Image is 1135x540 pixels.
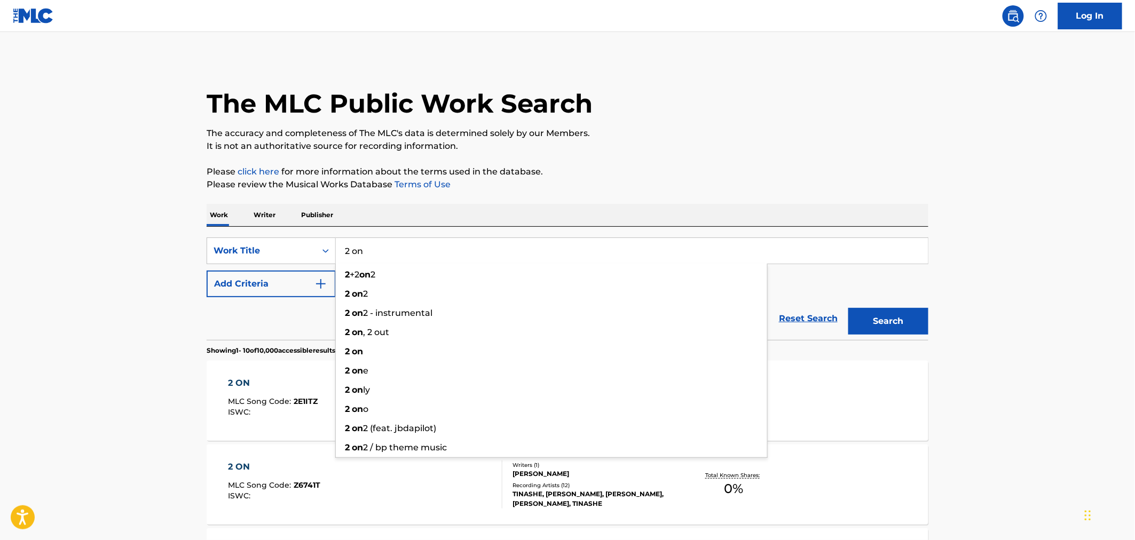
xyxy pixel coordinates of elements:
img: MLC Logo [13,8,54,23]
p: Please review the Musical Works Database [207,178,928,191]
p: Showing 1 - 10 of 10,000 accessible results (Total 1,007,320 ) [207,346,387,355]
a: 2 ONMLC Song Code:2E1ITZISWC:Writers (3)RG RG, [PERSON_NAME], FOOLISH FOOLISHRecording Artists (7... [207,361,928,441]
img: search [1007,10,1020,22]
strong: 2 [345,385,350,395]
div: Writers ( 1 ) [513,461,674,469]
span: , 2 out [363,327,389,337]
p: Publisher [298,204,336,226]
span: 2 / bp theme music [363,442,447,452]
a: 2 ONMLC Song Code:Z6741TISWC:Writers (1)[PERSON_NAME]Recording Artists (12)TINASHE, [PERSON_NAME]... [207,444,928,525]
div: [PERSON_NAME] [513,469,674,479]
div: Work Title [214,244,310,257]
strong: on [352,366,363,376]
img: help [1035,10,1047,22]
span: 2 (feat. jbdapilot) [363,423,436,433]
strong: 2 [345,423,350,433]
a: Log In [1058,3,1122,29]
div: 2 ON [228,377,318,390]
p: Please for more information about the terms used in the database. [207,165,928,178]
span: 2E1ITZ [294,396,318,406]
strong: on [352,442,363,452]
p: Total Known Shares: [705,471,762,479]
strong: 2 [345,442,350,452]
strong: on [352,346,363,356]
span: ISWC : [228,491,254,501]
strong: on [359,269,371,280]
div: TINASHE, [PERSON_NAME], [PERSON_NAME], [PERSON_NAME], TINASHE [513,489,674,509]
span: MLC Song Code : [228,396,294,406]
span: +2 [350,269,359,280]
span: ISWC : [228,407,254,417]
div: Recording Artists ( 12 ) [513,481,674,489]
form: Search Form [207,237,928,340]
a: click here [238,166,279,177]
span: ly [363,385,370,395]
span: 0 % [724,479,744,498]
span: 2 - instrumental [363,308,432,318]
div: 2 ON [228,460,321,473]
h1: The MLC Public Work Search [207,88,593,120]
img: 9d2ae6d4665cec9f34b9.svg [314,277,327,290]
span: 2 [371,269,375,280]
button: Search [848,308,928,335]
span: 2 [363,289,368,299]
button: Add Criteria [207,271,336,297]
strong: 2 [345,289,350,299]
strong: 2 [345,327,350,337]
strong: 2 [345,366,350,376]
strong: on [352,308,363,318]
p: It is not an authoritative source for recording information. [207,140,928,153]
strong: on [352,289,363,299]
a: Public Search [1003,5,1024,27]
strong: 2 [345,346,350,356]
a: Terms of Use [392,179,451,189]
span: o [363,404,368,414]
strong: on [352,385,363,395]
div: Help [1030,5,1052,27]
p: The accuracy and completeness of The MLC's data is determined solely by our Members. [207,127,928,140]
strong: 2 [345,404,350,414]
iframe: Chat Widget [1082,489,1135,540]
span: e [363,366,368,376]
strong: 2 [345,308,350,318]
p: Writer [250,204,279,226]
div: Drag [1085,499,1091,531]
strong: on [352,327,363,337]
p: Work [207,204,231,226]
strong: 2 [345,269,350,280]
span: MLC Song Code : [228,480,294,490]
a: Reset Search [774,307,843,330]
strong: on [352,423,363,433]
strong: on [352,404,363,414]
span: Z6741T [294,480,321,490]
